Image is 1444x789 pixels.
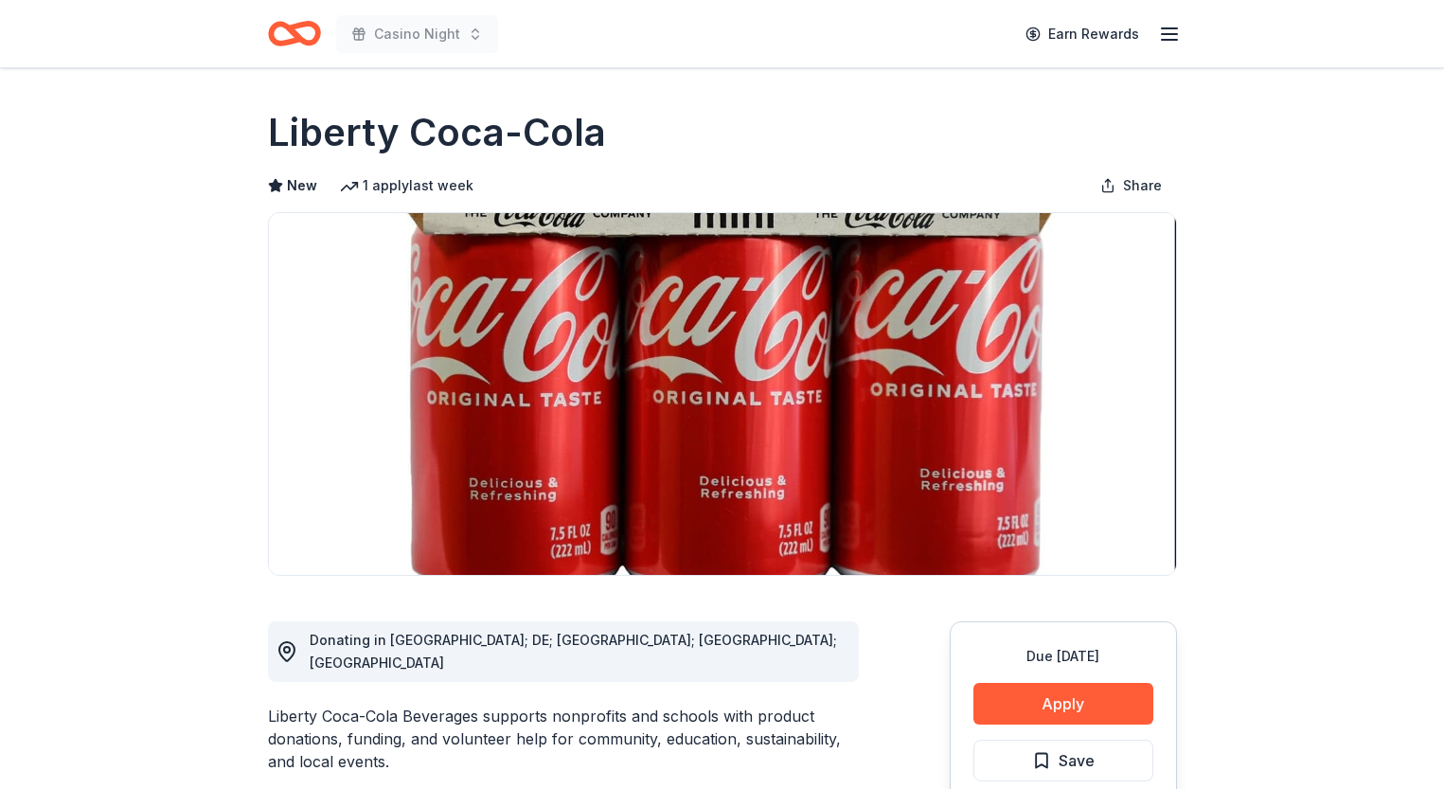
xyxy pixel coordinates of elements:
img: Image for Liberty Coca-Cola [269,213,1176,575]
div: Due [DATE] [973,645,1153,668]
span: New [287,174,317,197]
span: Save [1059,748,1095,773]
a: Home [268,11,321,56]
span: Share [1123,174,1162,197]
button: Casino Night [336,15,498,53]
a: Earn Rewards [1014,17,1150,51]
button: Save [973,740,1153,781]
div: Liberty Coca-Cola Beverages supports nonprofits and schools with product donations, funding, and ... [268,705,859,773]
span: Casino Night [374,23,460,45]
button: Apply [973,683,1153,725]
h1: Liberty Coca-Cola [268,106,606,159]
span: Donating in [GEOGRAPHIC_DATA]; DE; [GEOGRAPHIC_DATA]; [GEOGRAPHIC_DATA]; [GEOGRAPHIC_DATA] [310,632,837,671]
button: Share [1085,167,1177,205]
div: 1 apply last week [340,174,473,197]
